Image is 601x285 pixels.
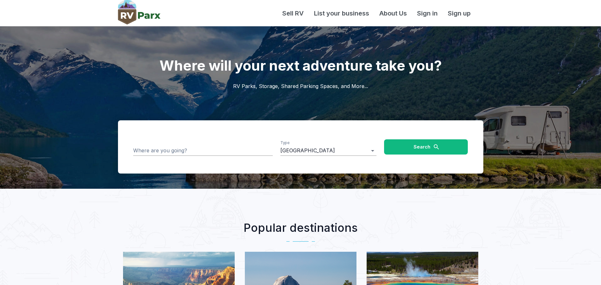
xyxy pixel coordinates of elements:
a: Sign in [412,9,443,18]
div: [GEOGRAPHIC_DATA] [280,146,377,156]
h1: Where will your next adventure take you? [118,26,483,75]
h2: Popular destinations [118,219,483,236]
button: Search [384,139,468,155]
a: About Us [374,9,412,18]
label: Type [280,140,290,146]
a: Sell RV [277,9,309,18]
a: List your business [309,9,374,18]
h2: RV Parks, Storage, Shared Parking Spaces, and More... [118,75,483,120]
a: Sign up [443,9,476,18]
